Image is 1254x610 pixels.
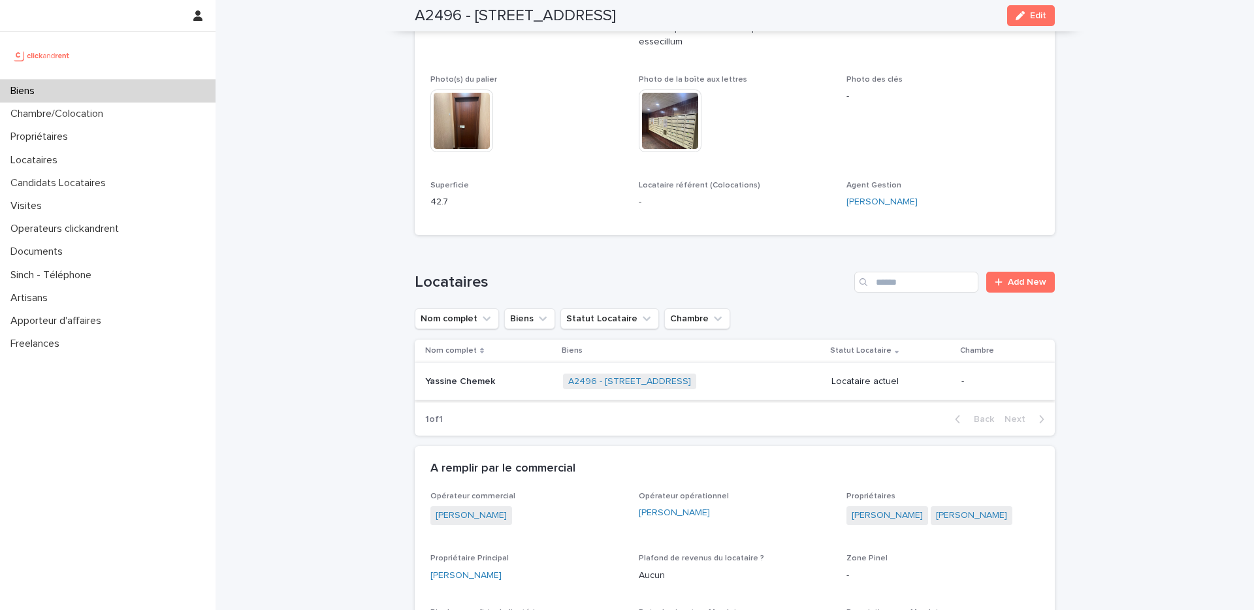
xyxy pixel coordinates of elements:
[1007,5,1055,26] button: Edit
[960,344,994,358] p: Chambre
[846,569,1039,583] p: -
[568,376,691,387] a: A2496 - [STREET_ADDRESS]
[664,308,730,329] button: Chambre
[5,85,45,97] p: Biens
[854,272,978,293] input: Search
[562,344,583,358] p: Biens
[944,413,999,425] button: Back
[10,42,74,69] img: UCB0brd3T0yccxBKYDjQ
[430,195,623,209] p: 42.7
[415,308,499,329] button: Nom complet
[831,376,951,387] p: Locataire actuel
[846,182,901,189] span: Agent Gestion
[415,404,453,436] p: 1 of 1
[846,195,918,209] a: [PERSON_NAME]
[961,376,1034,387] p: -
[830,344,892,358] p: Statut Locataire
[1030,11,1046,20] span: Edit
[430,569,502,583] a: [PERSON_NAME]
[1005,415,1033,424] span: Next
[5,108,114,120] p: Chambre/Colocation
[430,182,469,189] span: Superficie
[425,374,498,387] p: Yassine Chemek
[5,246,73,258] p: Documents
[846,492,895,500] span: Propriétaires
[639,182,760,189] span: Locataire référent (Colocations)
[430,76,497,84] span: Photo(s) du palier
[504,308,555,329] button: Biens
[5,131,78,143] p: Propriétaires
[5,200,52,212] p: Visites
[430,462,575,476] h2: A remplir par le commercial
[639,195,831,209] p: -
[936,509,1007,522] a: [PERSON_NAME]
[639,569,831,583] p: Aucun
[436,509,507,522] a: [PERSON_NAME]
[5,154,68,167] p: Locataires
[639,76,747,84] span: Photo de la boîte aux lettres
[986,272,1055,293] a: Add New
[5,292,58,304] p: Artisans
[999,413,1055,425] button: Next
[966,415,994,424] span: Back
[560,308,659,329] button: Statut Locataire
[425,344,477,358] p: Nom complet
[415,7,616,25] h2: A2496 - [STREET_ADDRESS]
[846,554,888,562] span: Zone Pinel
[5,223,129,235] p: Operateurs clickandrent
[639,492,729,500] span: Opérateur opérationnel
[852,509,923,522] a: [PERSON_NAME]
[5,338,70,350] p: Freelances
[1008,278,1046,287] span: Add New
[639,506,710,520] a: [PERSON_NAME]
[5,269,102,281] p: Sinch - Téléphone
[639,554,764,562] span: Plafond de revenus du locataire ?
[846,76,903,84] span: Photo des clés
[846,89,1039,103] p: -
[430,554,509,562] span: Propriétaire Principal
[415,273,849,292] h1: Locataires
[430,492,515,500] span: Opérateur commercial
[415,362,1055,400] tr: Yassine ChemekYassine Chemek A2496 - [STREET_ADDRESS] Locataire actuel-
[5,177,116,189] p: Candidats Locataires
[5,315,112,327] p: Apporteur d'affaires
